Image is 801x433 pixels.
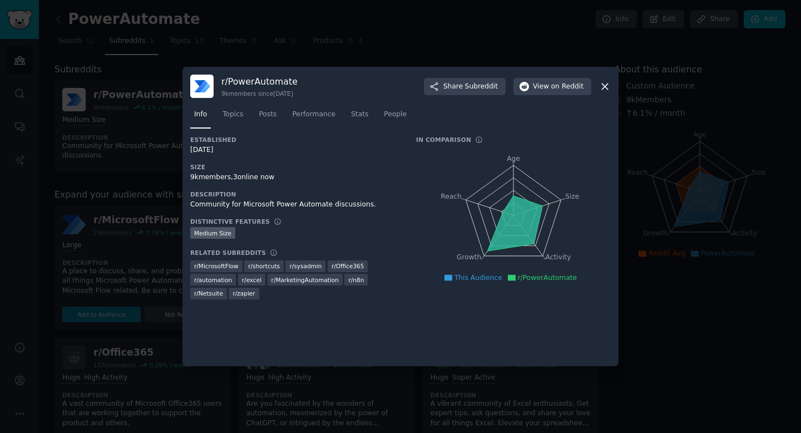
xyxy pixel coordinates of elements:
h3: Distinctive Features [190,218,270,225]
span: r/ MarketingAutomation [271,276,339,284]
h3: Established [190,136,400,144]
span: r/ automation [194,276,232,284]
span: Share [443,82,498,92]
div: Medium Size [190,227,235,239]
tspan: Growth [457,254,481,262]
h3: Size [190,163,400,171]
h3: In Comparison [416,136,471,144]
button: ShareSubreddit [424,78,506,96]
a: Topics [219,106,247,129]
span: r/PowerAutomate [518,274,577,282]
div: 9k members since [DATE] [221,90,298,97]
span: Performance [292,110,335,120]
tspan: Reach [441,193,462,200]
a: Performance [288,106,339,129]
div: 9k members, 3 online now [190,173,400,183]
button: Viewon Reddit [513,78,591,96]
h3: Related Subreddits [190,249,266,257]
a: Info [190,106,211,129]
img: PowerAutomate [190,75,214,98]
span: r/ Netsuite [194,289,223,297]
div: Community for Microsoft Power Automate discussions. [190,200,400,210]
span: on Reddit [551,82,584,92]
span: People [384,110,407,120]
span: Stats [351,110,368,120]
span: This Audience [454,274,502,282]
span: Posts [259,110,276,120]
a: Stats [347,106,372,129]
span: r/ sysadmin [289,262,322,270]
span: Subreddit [465,82,498,92]
a: Posts [255,106,280,129]
h3: r/ PowerAutomate [221,76,298,87]
tspan: Age [507,155,520,163]
span: r/ MicrosoftFlow [194,262,239,270]
span: r/ excel [242,276,261,284]
tspan: Activity [546,254,571,262]
span: Topics [222,110,243,120]
span: r/ Office365 [332,262,364,270]
a: People [380,106,411,129]
span: r/ n8n [348,276,364,284]
span: r/ zapier [233,289,255,297]
div: [DATE] [190,145,400,155]
span: r/ shortcuts [248,262,280,270]
span: View [533,82,584,92]
h3: Description [190,190,400,198]
tspan: Size [565,193,579,200]
span: Info [194,110,207,120]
